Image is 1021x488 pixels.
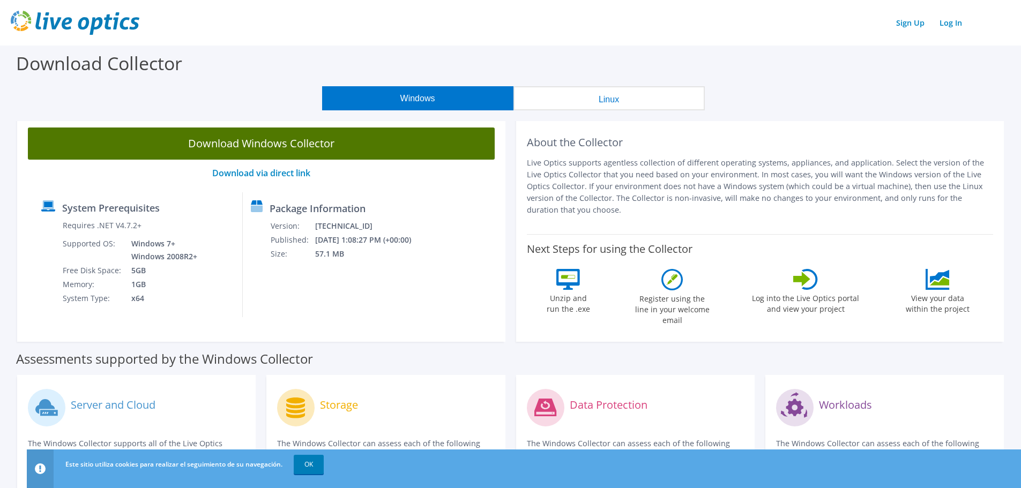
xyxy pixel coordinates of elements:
[527,157,994,216] p: Live Optics supports agentless collection of different operating systems, appliances, and applica...
[123,291,199,305] td: x64
[62,264,123,277] td: Free Disk Space:
[62,237,123,264] td: Supported OS:
[62,291,123,305] td: System Type:
[16,51,182,76] label: Download Collector
[62,277,123,291] td: Memory:
[776,438,993,461] p: The Windows Collector can assess each of the following applications.
[16,354,313,364] label: Assessments supported by the Windows Collector
[570,400,647,410] label: Data Protection
[28,127,495,160] a: Download Windows Collector
[123,277,199,291] td: 1GB
[543,290,593,314] label: Unzip and run the .exe
[527,243,692,256] label: Next Steps for using the Collector
[320,400,358,410] label: Storage
[62,202,160,213] label: System Prerequisites
[315,219,426,233] td: [TECHNICAL_ID]
[270,233,315,247] td: Published:
[527,438,744,461] p: The Windows Collector can assess each of the following DPS applications.
[819,400,872,410] label: Workloads
[751,290,860,314] label: Log into the Live Optics portal and view your project
[934,15,967,31] a: Log In
[322,86,513,110] button: Windows
[513,86,705,110] button: Linux
[899,290,976,314] label: View your data within the project
[65,460,282,469] span: Este sitio utiliza cookies para realizar el seguimiento de su navegación.
[527,136,994,149] h2: About the Collector
[28,438,245,461] p: The Windows Collector supports all of the Live Optics compute and cloud assessments.
[294,455,324,474] a: OK
[123,237,199,264] td: Windows 7+ Windows 2008R2+
[632,290,712,326] label: Register using the line in your welcome email
[315,247,426,261] td: 57.1 MB
[63,220,141,231] label: Requires .NET V4.7.2+
[891,15,930,31] a: Sign Up
[11,11,139,35] img: live_optics_svg.svg
[270,219,315,233] td: Version:
[315,233,426,247] td: [DATE] 1:08:27 PM (+00:00)
[277,438,494,461] p: The Windows Collector can assess each of the following storage systems.
[270,203,366,214] label: Package Information
[71,400,155,410] label: Server and Cloud
[270,247,315,261] td: Size:
[212,167,310,179] a: Download via direct link
[123,264,199,277] td: 5GB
